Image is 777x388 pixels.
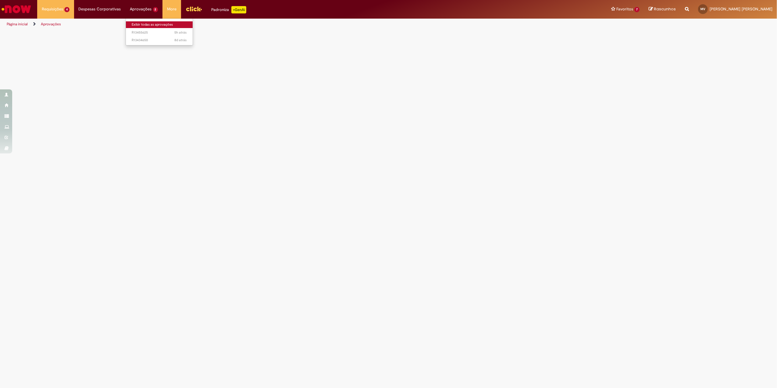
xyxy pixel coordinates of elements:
[654,6,676,12] span: Rascunhos
[126,37,193,44] a: Aberto R13434650 :
[175,30,187,35] time: 28/08/2025 08:06:59
[186,4,202,13] img: click_logo_yellow_360x200.png
[79,6,121,12] span: Despesas Corporativas
[42,6,63,12] span: Requisições
[126,18,193,45] ul: Aprovações
[649,6,676,12] a: Rascunhos
[700,7,705,11] span: MV
[132,38,187,43] span: R13434650
[211,6,246,13] div: Padroniza
[126,21,193,28] a: Exibir todas as aprovações
[7,22,28,27] a: Página inicial
[710,6,772,12] span: [PERSON_NAME] [PERSON_NAME]
[634,7,640,12] span: 7
[41,22,61,27] a: Aprovações
[126,29,193,36] a: Aberto R13455625 :
[1,3,32,15] img: ServiceNow
[130,6,152,12] span: Aprovações
[132,30,187,35] span: R13455625
[616,6,633,12] span: Favoritos
[167,6,176,12] span: More
[64,7,70,12] span: 4
[153,7,158,12] span: 2
[175,38,187,42] time: 21/08/2025 08:33:03
[175,38,187,42] span: 8d atrás
[231,6,246,13] p: +GenAi
[5,19,513,30] ul: Trilhas de página
[175,30,187,35] span: 5h atrás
